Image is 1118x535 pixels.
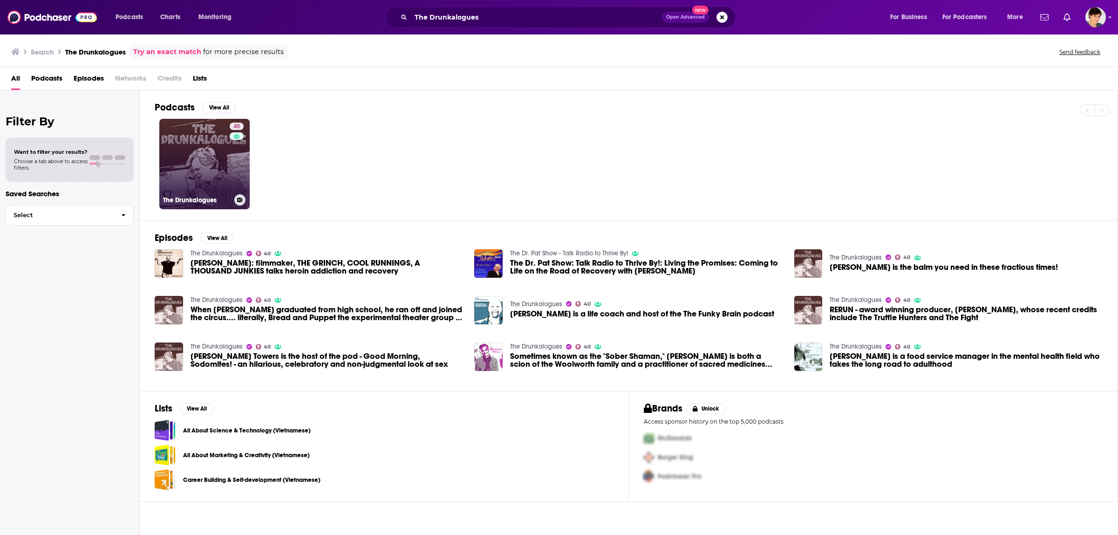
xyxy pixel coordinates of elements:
span: 40 [584,345,591,349]
button: View All [200,233,234,244]
span: Monitoring [198,11,232,24]
a: Try an exact match [133,47,201,57]
button: View All [180,403,213,414]
span: 40 [264,252,271,256]
span: 40 [903,298,910,302]
button: Unlock [686,403,726,414]
a: Podchaser - Follow, Share and Rate Podcasts [7,8,97,26]
p: Access sponsor history on the top 5,000 podcasts. [644,418,1103,425]
span: For Business [890,11,927,24]
span: Podcasts [116,11,143,24]
span: [PERSON_NAME] Towers is the host of the pod - Good Morning, Sodomites! - an hilarious, celebrator... [191,352,464,368]
h3: The Drunkalogues [163,196,231,204]
img: Third Pro Logo [640,467,658,486]
img: First Pro Logo [640,429,658,448]
a: 40 [256,251,271,256]
a: All About Science & Technology (Vietnamese) [155,420,176,441]
span: Charts [160,11,180,24]
a: Show notifications dropdown [1060,9,1074,25]
a: The Drunkalogues [510,300,562,308]
img: Zach Noe Towers is the host of the pod - Good Morning, Sodomites! - an hilarious, celebratory and... [155,343,183,371]
img: Second Pro Logo [640,448,658,467]
a: The Drunkalogues [191,343,243,350]
img: RERUN - award winning producer, Michael Sherman, whose recent credits include The Truffle Hunters... [794,296,823,324]
button: open menu [936,10,1001,25]
a: 40 [575,344,591,350]
span: When [PERSON_NAME] graduated from high school, he ran off and joined the circus.... literally, Br... [191,306,464,322]
a: All About Marketing & Creativity (Vietnamese) [155,445,176,466]
span: Burger King [658,453,693,461]
a: Charts [154,10,186,25]
a: The Dr. Pat Show: Talk Radio to Thrive By!: Living the Promises: Coming to Life on the Road of Re... [474,249,503,278]
span: New [692,6,709,14]
button: Select [6,205,134,226]
button: Open AdvancedNew [662,12,709,23]
span: [PERSON_NAME] is the balm you need in these fractious times! [830,263,1058,271]
span: Select [6,212,114,218]
img: Sometimes known as the "Sober Shaman," Nena Woolworth is both a scion of the Woolworth family and... [474,343,503,371]
img: Dennis Berry is a life coach and host of the The Funky Brain podcast [474,296,503,324]
a: 40 [895,297,910,303]
div: Search podcasts, credits, & more... [394,7,744,28]
span: [PERSON_NAME] is a life coach and host of the The Funky Brain podcast [510,310,774,318]
a: All About Marketing & Creativity (Vietnamese) [183,450,310,460]
a: When Sean F. graduated from high school, he ran off and joined the circus.... literally, Bread an... [191,306,464,322]
img: When Sean F. graduated from high school, he ran off and joined the circus.... literally, Bread an... [155,296,183,324]
button: View All [202,102,236,113]
h3: Search [31,48,54,56]
a: 40 [895,254,910,260]
span: 40 [264,345,271,349]
a: Dennis Berry is a life coach and host of the The Funky Brain podcast [510,310,774,318]
span: 40 [264,298,271,302]
a: The Dr. Pat Show - Talk Radio to Thrive By! [510,249,628,257]
a: RERUN - award winning producer, Michael Sherman, whose recent credits include The Truffle Hunters... [830,306,1103,322]
a: Tommy Swerdlow: filmmaker, THE GRINCH, COOL RUNNINGS, A THOUSAND JUNKIES talks heroin addiction a... [155,249,183,278]
span: Open Advanced [666,15,705,20]
a: Joe Hart is the balm you need in these fractious times! [830,263,1058,271]
img: Joe Hart is the balm you need in these fractious times! [794,249,823,278]
span: For Podcasters [942,11,987,24]
a: The Drunkalogues [830,343,882,350]
span: McDonalds [658,434,692,442]
a: All About Science & Technology (Vietnamese) [183,425,311,436]
span: 40 [233,122,240,131]
a: The Dr. Pat Show: Talk Radio to Thrive By!: Living the Promises: Coming to Life on the Road of Re... [510,259,783,275]
a: ListsView All [155,403,213,414]
button: open menu [109,10,155,25]
a: Tommy Swerdlow: filmmaker, THE GRINCH, COOL RUNNINGS, A THOUSAND JUNKIES talks heroin addiction a... [191,259,464,275]
span: 40 [584,302,591,306]
span: Logged in as bethwouldknow [1085,7,1106,27]
span: 40 [903,345,910,349]
h2: Podcasts [155,102,195,113]
a: The Drunkalogues [191,296,243,304]
span: All [11,71,20,90]
span: for more precise results [203,47,284,57]
a: The Drunkalogues [191,249,243,257]
span: [PERSON_NAME] is a food service manager in the mental health field who takes the long road to adu... [830,352,1103,368]
img: User Profile [1085,7,1106,27]
span: Career Building & Self-development (Vietnamese) [155,469,176,490]
span: Choose a tab above to access filters. [14,158,88,171]
h2: Brands [644,403,682,414]
a: 40 [256,344,271,350]
span: [PERSON_NAME]: filmmaker, THE GRINCH, COOL RUNNINGS, A THOUSAND JUNKIES talks heroin addiction an... [191,259,464,275]
span: More [1007,11,1023,24]
a: PodcastsView All [155,102,236,113]
button: open menu [1001,10,1035,25]
button: open menu [192,10,244,25]
a: 40 [895,344,910,350]
h2: Lists [155,403,172,414]
a: 40 [575,301,591,307]
span: Sometimes known as the "Sober Shaman," [PERSON_NAME] is both a scion of the Woolworth family and ... [510,352,783,368]
input: Search podcasts, credits, & more... [411,10,662,25]
span: 40 [903,255,910,260]
h2: Filter By [6,115,134,128]
img: Adele Hare is a food service manager in the mental health field who takes the long road to adulthood [794,343,823,371]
